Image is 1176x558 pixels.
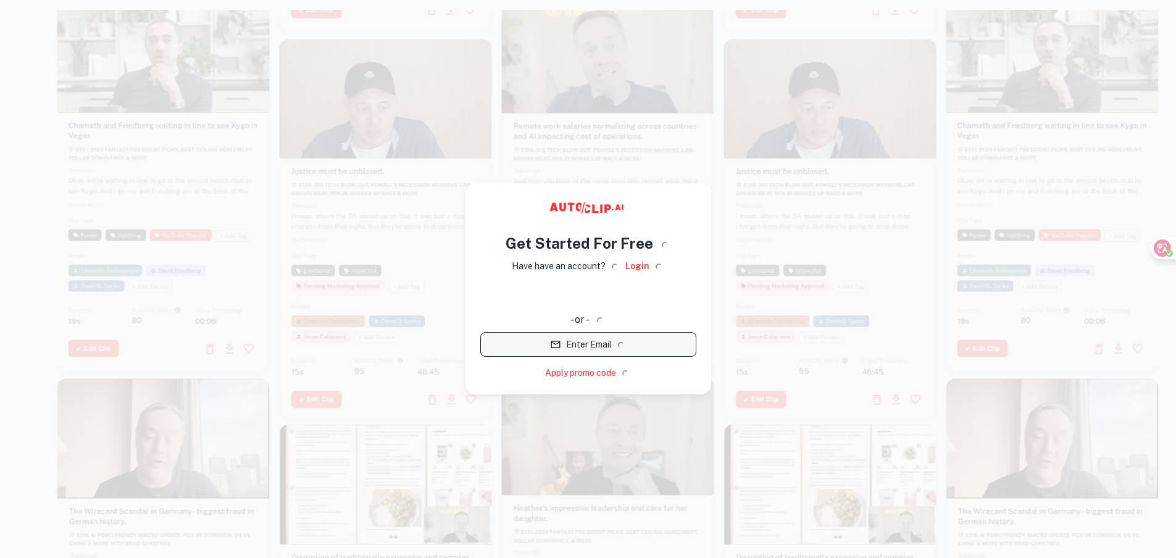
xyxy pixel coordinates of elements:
a: Apply promo code [545,367,631,380]
p: Have have an account? [512,259,620,273]
iframe: Sign in with Google Button [474,281,703,309]
h4: Get Started For Free [506,232,670,254]
button: Enter Email [480,332,696,357]
div: - or - [480,312,696,327]
a: Login [625,259,664,273]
